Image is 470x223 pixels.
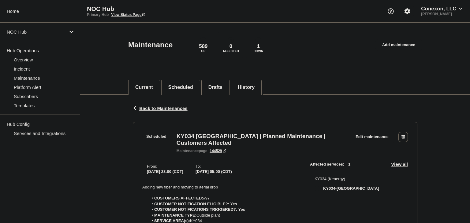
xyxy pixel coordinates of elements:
[147,169,183,174] span: [DATE] 23:00 (CDT)
[391,161,408,168] button: View all
[401,5,414,18] button: Account settings
[177,149,207,153] p: page
[87,5,209,13] p: NOC Hub
[199,43,207,49] p: 589
[420,12,463,16] p: [PERSON_NAME]
[168,85,193,90] button: Scheduled
[128,41,173,49] h1: Maintenance
[148,196,300,201] li: #97
[210,149,226,153] a: 144529
[111,13,145,17] a: View Status Page
[135,85,153,90] button: Current
[375,39,422,51] a: Add maintenance
[257,43,260,49] p: 1
[315,177,379,181] p: KY034 (Kenergy)
[208,85,222,90] button: Drafts
[142,185,300,190] p: Adding new fiber and moving to aerial drop
[323,186,379,191] span: KY034-[GEOGRAPHIC_DATA]
[7,29,65,35] p: NOC Hub
[133,106,188,111] button: Back to Maintenances
[154,218,190,223] strong: SERVICE AREA(s):
[310,161,357,168] span: Affected services:
[349,131,395,143] a: Edit maintenance
[142,133,170,140] span: Scheduled
[154,196,203,200] strong: CUSTOMERS AFFECTED:
[196,164,232,169] p: To :
[196,169,232,174] span: [DATE] 05:00 (CDT)
[255,37,261,43] div: down
[154,213,196,218] strong: MAINTENANCE TYPE:
[228,37,234,43] div: affected
[254,49,263,53] p: Down
[200,37,206,43] div: up
[147,164,183,169] p: From :
[148,213,300,218] li: Outside plant
[315,186,319,191] div: down
[238,85,255,90] button: History
[87,13,109,17] p: Primary Hub
[177,149,199,153] span: maintenance
[344,161,354,168] span: 1
[154,202,237,206] strong: CUSTOMER NOTIFICATION ELIGIBLE?: Yes
[154,207,245,212] strong: CUSTOMER NOTIFICATIONS TRIGGERED?: Yes
[384,5,397,18] button: Support
[420,6,463,12] button: Conexon, LLC
[229,43,232,49] p: 0
[139,106,188,111] span: Back to Maintenances
[177,133,343,146] h3: KY034 [GEOGRAPHIC_DATA] | Planned Maintenance | Customers Affected
[223,49,239,53] p: Affected
[201,49,205,53] p: Up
